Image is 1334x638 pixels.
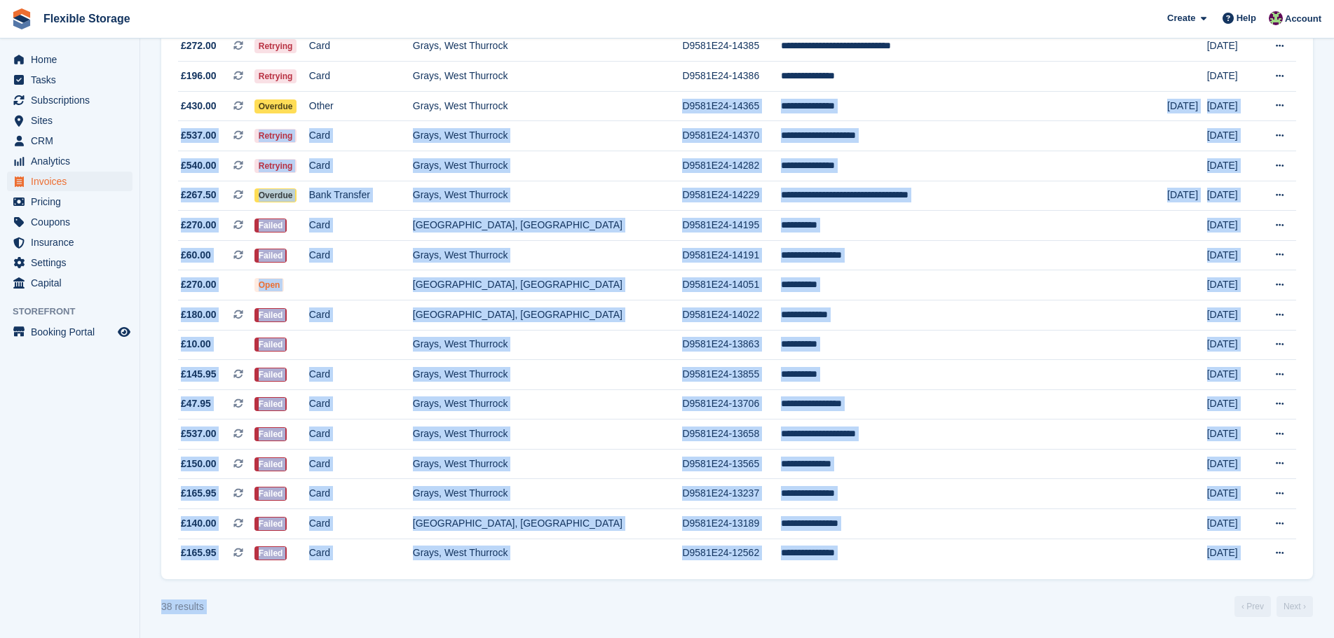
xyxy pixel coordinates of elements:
td: D9581E24-14195 [682,211,781,241]
span: £267.50 [181,188,217,202]
td: [DATE] [1167,181,1207,211]
td: [DATE] [1207,270,1258,300]
span: £537.00 [181,128,217,143]
td: [DATE] [1207,62,1258,92]
td: Grays, West Thurrock [413,389,683,419]
td: Card [309,211,413,241]
a: Previous [1234,596,1271,617]
td: Grays, West Thurrock [413,62,683,92]
td: [DATE] [1207,91,1258,121]
span: Sites [31,111,115,130]
a: Preview store [116,324,132,340]
td: Grays, West Thurrock [413,419,683,450]
a: menu [7,192,132,211]
td: Card [309,62,413,92]
td: Card [309,360,413,390]
td: D9581E24-14365 [682,91,781,121]
td: [DATE] [1207,151,1258,181]
td: Grays, West Thurrock [413,91,683,121]
td: D9581E24-14229 [682,181,781,211]
span: CRM [31,131,115,151]
td: D9581E24-14022 [682,300,781,330]
span: Retrying [254,129,297,143]
span: Account [1285,12,1321,26]
span: Storefront [13,305,139,319]
td: Grays, West Thurrock [413,32,683,62]
span: £196.00 [181,69,217,83]
td: Grays, West Thurrock [413,360,683,390]
span: Invoices [31,172,115,191]
span: Failed [254,517,287,531]
td: [DATE] [1207,449,1258,479]
td: [GEOGRAPHIC_DATA], [GEOGRAPHIC_DATA] [413,270,683,300]
td: D9581E24-13565 [682,449,781,479]
td: [GEOGRAPHIC_DATA], [GEOGRAPHIC_DATA] [413,211,683,241]
td: D9581E24-14385 [682,32,781,62]
span: Failed [254,427,287,441]
nav: Page [1232,596,1316,617]
td: Card [309,151,413,181]
span: £537.00 [181,427,217,441]
span: £10.00 [181,337,211,352]
span: £270.00 [181,277,217,292]
div: 38 results [161,599,204,614]
td: [DATE] [1207,32,1258,62]
td: D9581E24-12562 [682,539,781,568]
span: £60.00 [181,248,211,263]
td: [DATE] [1207,509,1258,539]
span: Settings [31,253,115,272]
span: £180.00 [181,307,217,322]
a: menu [7,50,132,69]
td: [DATE] [1207,121,1258,151]
span: Retrying [254,159,297,173]
td: D9581E24-13863 [682,330,781,360]
td: D9581E24-14386 [682,62,781,92]
td: D9581E24-13706 [682,389,781,419]
span: Failed [254,219,287,233]
td: Card [309,32,413,62]
span: Booking Portal [31,322,115,342]
span: £272.00 [181,39,217,53]
td: Other [309,91,413,121]
td: [GEOGRAPHIC_DATA], [GEOGRAPHIC_DATA] [413,300,683,330]
td: [DATE] [1207,389,1258,419]
span: Create [1167,11,1195,25]
img: Rachael Fisher [1269,11,1283,25]
span: Home [31,50,115,69]
td: Card [309,389,413,419]
span: Failed [254,338,287,352]
span: Capital [31,273,115,293]
td: Grays, West Thurrock [413,151,683,181]
a: menu [7,273,132,293]
td: [GEOGRAPHIC_DATA], [GEOGRAPHIC_DATA] [413,509,683,539]
span: £140.00 [181,516,217,531]
td: Card [309,300,413,330]
td: [DATE] [1207,479,1258,509]
td: Grays, West Thurrock [413,539,683,568]
a: menu [7,322,132,342]
a: menu [7,172,132,191]
span: Tasks [31,70,115,90]
td: D9581E24-13658 [682,419,781,450]
td: Card [309,419,413,450]
td: Grays, West Thurrock [413,240,683,270]
span: Failed [254,397,287,411]
span: Overdue [254,188,297,202]
td: Card [309,121,413,151]
span: Open [254,278,285,292]
span: £430.00 [181,99,217,113]
span: Failed [254,308,287,322]
td: Card [309,539,413,568]
span: £145.95 [181,367,217,382]
td: D9581E24-14051 [682,270,781,300]
span: Failed [254,249,287,263]
td: Card [309,240,413,270]
span: Failed [254,368,287,382]
a: menu [7,151,132,171]
td: D9581E24-14282 [682,151,781,181]
a: Next [1277,596,1313,617]
td: [DATE] [1207,360,1258,390]
td: Grays, West Thurrock [413,181,683,211]
a: menu [7,70,132,90]
span: £540.00 [181,158,217,173]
